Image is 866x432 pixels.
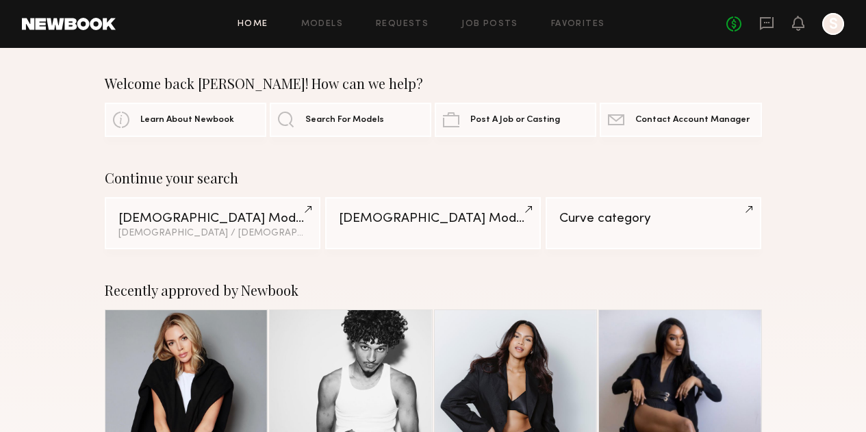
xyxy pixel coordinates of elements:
[140,116,234,125] span: Learn About Newbook
[339,212,528,225] div: [DEMOGRAPHIC_DATA] Models
[551,20,605,29] a: Favorites
[822,13,844,35] a: S
[118,212,307,225] div: [DEMOGRAPHIC_DATA] Models
[238,20,268,29] a: Home
[470,116,560,125] span: Post A Job or Casting
[301,20,343,29] a: Models
[600,103,761,137] a: Contact Account Manager
[105,75,762,92] div: Welcome back [PERSON_NAME]! How can we help?
[105,282,762,298] div: Recently approved by Newbook
[461,20,518,29] a: Job Posts
[105,170,762,186] div: Continue your search
[118,229,307,238] div: [DEMOGRAPHIC_DATA] / [DEMOGRAPHIC_DATA]
[270,103,431,137] a: Search For Models
[559,212,748,225] div: Curve category
[305,116,384,125] span: Search For Models
[546,197,762,249] a: Curve category
[435,103,596,137] a: Post A Job or Casting
[105,197,321,249] a: [DEMOGRAPHIC_DATA] Models[DEMOGRAPHIC_DATA] / [DEMOGRAPHIC_DATA]
[635,116,750,125] span: Contact Account Manager
[325,197,542,249] a: [DEMOGRAPHIC_DATA] Models
[376,20,429,29] a: Requests
[105,103,266,137] a: Learn About Newbook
